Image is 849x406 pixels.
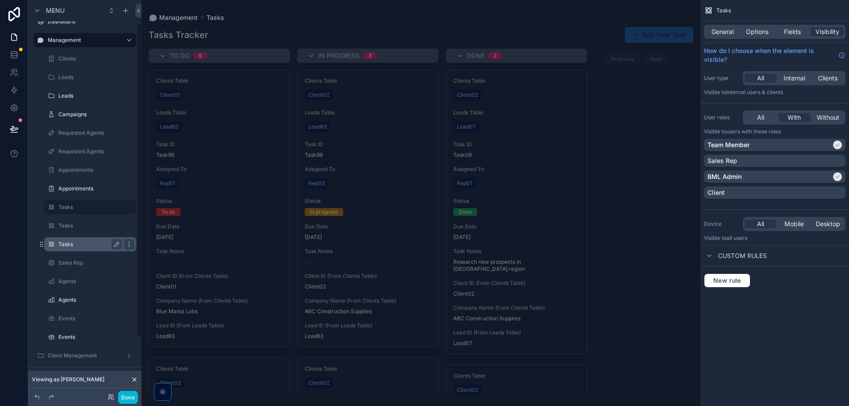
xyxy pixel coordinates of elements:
a: Events [44,311,136,326]
a: Requested Agents [44,126,136,140]
span: Users with these roles [727,128,781,135]
button: New rule [704,273,750,288]
span: Custom rules [718,251,767,260]
label: Dashboard [48,18,134,25]
p: Visible to [704,235,845,242]
a: Clients [44,52,136,66]
label: Campaigns [58,111,134,118]
label: Tasks [58,204,131,211]
span: Internal [784,74,805,83]
label: Requested Agents [58,148,134,155]
a: Dashboard [34,15,136,29]
a: Tasks [44,219,136,233]
button: Done [118,391,138,404]
a: Tasks [44,200,136,214]
span: Visibility [815,27,839,36]
span: Internal users & clients [727,89,783,95]
span: Viewing as [PERSON_NAME] [32,376,104,383]
span: Desktop [816,220,840,228]
a: Agents [44,293,136,307]
label: Sales Rep [58,259,134,266]
p: Visible to [704,128,845,135]
a: Leads [44,89,136,103]
label: Clients [58,55,134,62]
label: Leads [58,74,134,81]
label: Client Management [48,352,122,359]
label: Appointments [58,167,134,174]
span: With [788,113,801,122]
label: Events [58,334,134,341]
span: Mobile [784,220,804,228]
span: Options [746,27,769,36]
label: User roles [704,114,739,121]
a: Leads [44,70,136,84]
a: Sales Rep [44,256,136,270]
span: How do I choose when the element is visible? [704,46,835,64]
span: All [757,220,764,228]
a: Events [44,330,136,344]
a: How do I choose when the element is visible? [704,46,845,64]
span: Tasks [716,7,731,14]
a: Client Management [34,349,136,363]
label: Events [58,315,134,322]
label: Management [48,37,119,44]
label: Agents [58,278,134,285]
label: Device [704,220,739,228]
p: Sales Rep [707,156,737,165]
a: Requested Agents [44,144,136,159]
label: Requested Agents [58,129,134,137]
span: New rule [710,277,745,285]
a: Appointments [44,182,136,196]
label: User type [704,75,739,82]
p: Team Member [707,140,750,149]
p: Visible to [704,89,845,96]
a: Agents [44,274,136,288]
span: All [757,74,764,83]
span: All [757,113,764,122]
span: Menu [46,6,65,15]
label: Tasks [58,222,134,229]
a: Management [34,33,136,47]
span: Clients [818,74,838,83]
span: Without [817,113,839,122]
a: Appointments [44,163,136,177]
span: General [711,27,734,36]
span: all users [727,235,747,241]
a: Tasks [44,237,136,251]
label: Leads [58,92,134,99]
p: Client [707,188,725,197]
label: Agents [58,296,134,304]
p: BML Admin [707,172,742,181]
span: Fields [784,27,801,36]
a: Campaigns [44,107,136,121]
label: Tasks [58,241,119,248]
label: Appointments [58,185,134,192]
